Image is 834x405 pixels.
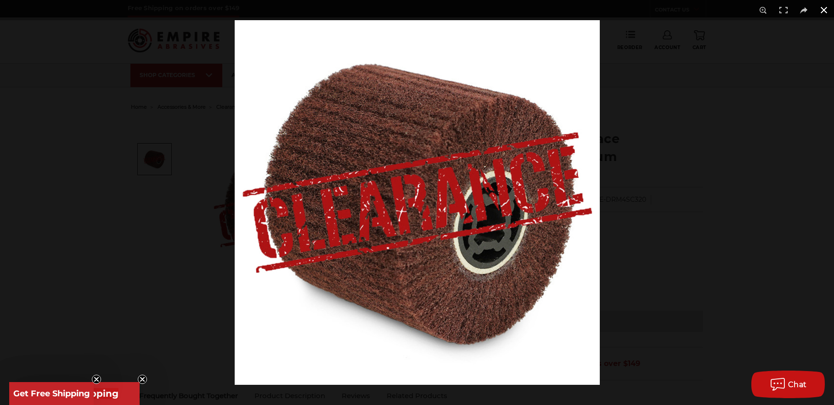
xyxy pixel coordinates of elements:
div: Get Free ShippingClose teaser [9,382,94,405]
img: CLEARANCE-DRM4SC__42219.1665156867.jpg [235,20,600,385]
button: Close teaser [138,375,147,384]
div: Get Free ShippingClose teaser [9,382,140,405]
span: Chat [788,380,807,389]
span: Get Free Shipping [13,388,90,399]
button: Chat [751,371,825,398]
button: Close teaser [92,375,101,384]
